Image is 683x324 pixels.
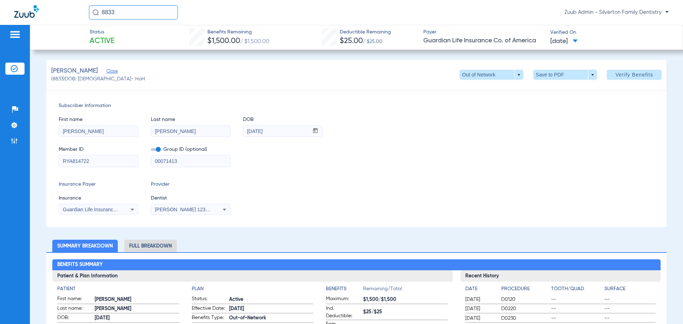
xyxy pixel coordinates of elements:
[243,116,323,123] span: DOB
[151,181,231,188] span: Provider
[501,285,549,295] app-breakdown-title: Procedure
[533,70,597,80] button: Save to PDF
[229,305,313,313] span: [DATE]
[9,30,21,39] img: hamburger-icon
[423,36,544,45] span: Guardian Life Insurance Co. of America
[550,37,578,46] span: [DATE]
[460,70,523,80] button: Out of Network
[501,296,549,303] span: D0120
[604,285,655,295] app-breakdown-title: Surface
[363,296,448,303] span: $1,500/$1,500
[207,37,240,45] span: $1,500.00
[207,28,269,36] span: Benefits Remaining
[501,315,549,322] span: D0230
[63,207,151,212] span: Guardian Life Insurance Co. Of America
[551,296,602,303] span: --
[51,75,145,83] span: (8833) DOB: [DEMOGRAPHIC_DATA] - HoH
[14,5,39,18] img: Zuub Logo
[340,37,363,45] span: $25.00
[151,195,231,202] span: Dentist
[326,295,361,304] span: Maximum:
[57,295,92,304] span: First name:
[326,285,363,293] h4: Benefits
[550,29,671,36] span: Verified On
[57,285,179,293] h4: Patient
[326,285,363,295] app-breakdown-title: Benefits
[151,146,231,153] span: Group ID (optional)
[95,305,179,313] span: [PERSON_NAME]
[465,296,495,303] span: [DATE]
[52,270,452,282] h3: Patient & Plan Information
[604,305,655,312] span: --
[59,181,138,188] span: Insurance Payer
[465,305,495,312] span: [DATE]
[501,285,549,293] h4: Procedure
[647,290,683,324] iframe: Chat Widget
[95,296,179,303] span: [PERSON_NAME]
[124,240,177,252] li: Full Breakdown
[229,296,313,303] span: Active
[604,285,655,293] h4: Surface
[155,207,225,212] span: [PERSON_NAME] 1235202532
[192,285,313,293] h4: Plan
[90,28,115,36] span: Status
[551,315,602,322] span: --
[604,296,655,303] span: --
[465,315,495,322] span: [DATE]
[106,69,113,75] span: Close
[340,28,391,36] span: Deductible Remaining
[363,285,448,295] span: Remaining/Total
[465,285,495,293] h4: Date
[89,5,178,20] input: Search for patients
[92,9,99,16] img: Search Icon
[326,305,361,320] span: Ind. Deductible:
[59,102,654,110] span: Subscriber Information
[551,305,602,312] span: --
[604,315,655,322] span: --
[501,305,549,312] span: D0220
[52,259,660,271] h2: Benefits Summary
[192,314,227,323] span: Benefits Type:
[57,314,92,323] span: DOB:
[59,116,138,123] span: First name
[551,285,602,293] h4: Tooth/Quad
[363,39,382,44] span: / $25.00
[229,314,313,322] span: Out-of-Network
[308,126,322,137] button: Open calendar
[423,28,544,36] span: Payer
[51,67,98,75] span: [PERSON_NAME]
[460,270,661,282] h3: Recent History
[59,195,138,202] span: Insurance
[240,39,269,44] span: / $1,500.00
[95,314,179,322] span: [DATE]
[192,305,227,313] span: Effective Date:
[465,285,495,295] app-breakdown-title: Date
[551,285,602,295] app-breakdown-title: Tooth/Quad
[615,72,653,78] span: Verify Benefits
[52,240,118,252] li: Summary Breakdown
[565,9,669,16] span: Zuub Admin - Silverton Family Dentistry
[151,116,231,123] span: Last name
[57,305,92,313] span: Last name:
[90,36,115,46] span: Active
[363,308,448,316] span: $25/$25
[607,70,662,80] button: Verify Benefits
[59,146,138,153] span: Member ID
[192,295,227,304] span: Status:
